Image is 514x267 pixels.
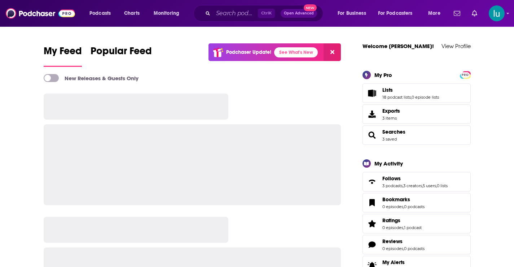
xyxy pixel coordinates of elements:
span: Bookmarks [382,196,410,203]
span: , [403,246,404,251]
span: For Business [338,8,366,18]
span: Reviews [363,235,471,254]
span: Monitoring [154,8,179,18]
a: See What's New [274,47,318,57]
span: Charts [124,8,140,18]
img: Podchaser - Follow, Share and Rate Podcasts [6,7,75,20]
a: Reviews [365,240,379,250]
span: My Feed [44,45,82,61]
a: Show notifications dropdown [451,7,463,20]
a: 18 podcast lists [382,95,411,100]
span: Lists [382,87,393,93]
a: Searches [365,130,379,140]
a: Ratings [365,219,379,229]
a: 0 podcasts [404,204,425,209]
span: More [428,8,440,18]
div: Search podcasts, credits, & more... [200,5,330,22]
span: Lists [363,83,471,103]
a: 0 podcasts [404,246,425,251]
button: open menu [333,8,375,19]
a: Lists [365,88,379,98]
span: , [403,204,404,209]
span: Searches [363,125,471,145]
a: Popular Feed [91,45,152,67]
a: PRO [461,72,470,77]
input: Search podcasts, credits, & more... [213,8,258,19]
a: 0 episode lists [412,95,439,100]
a: 0 episodes [382,225,403,230]
button: open menu [373,8,423,19]
a: Searches [382,129,405,135]
a: 3 saved [382,137,397,142]
div: My Activity [374,160,403,167]
span: , [436,183,437,188]
span: Exports [382,108,400,114]
a: 3 creators [403,183,422,188]
a: Bookmarks [365,198,379,208]
a: Bookmarks [382,196,425,203]
span: Follows [363,172,471,191]
a: Welcome [PERSON_NAME]! [363,43,434,49]
button: open menu [149,8,189,19]
a: Exports [363,104,471,124]
a: Charts [119,8,144,19]
span: , [411,95,412,100]
a: Lists [382,87,439,93]
span: Reviews [382,238,403,245]
span: 3 items [382,116,400,121]
a: 0 lists [437,183,448,188]
img: User Profile [489,5,505,21]
span: , [422,183,423,188]
span: , [403,225,404,230]
span: My Alerts [382,259,405,266]
a: My Feed [44,45,82,67]
span: Follows [382,175,401,182]
button: Open AdvancedNew [281,9,317,18]
button: Show profile menu [489,5,505,21]
a: View Profile [441,43,471,49]
span: Ctrl K [258,9,275,18]
span: New [304,4,317,11]
a: Reviews [382,238,425,245]
span: Logged in as lusodano [489,5,505,21]
span: For Podcasters [378,8,413,18]
a: Show notifications dropdown [469,7,480,20]
span: Podcasts [89,8,111,18]
a: Follows [382,175,448,182]
a: 1 podcast [404,225,422,230]
span: Open Advanced [284,12,314,15]
span: Popular Feed [91,45,152,61]
span: Exports [365,109,379,119]
span: Bookmarks [363,193,471,212]
span: Ratings [382,217,400,224]
p: Podchaser Update! [226,49,271,55]
a: 0 episodes [382,246,403,251]
a: 3 podcasts [382,183,403,188]
button: open menu [423,8,449,19]
div: My Pro [374,72,392,78]
a: 5 users [423,183,436,188]
a: Ratings [382,217,422,224]
span: PRO [461,72,470,78]
a: Follows [365,177,379,187]
a: 0 episodes [382,204,403,209]
a: New Releases & Guests Only [44,74,139,82]
button: open menu [84,8,120,19]
span: Ratings [363,214,471,233]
